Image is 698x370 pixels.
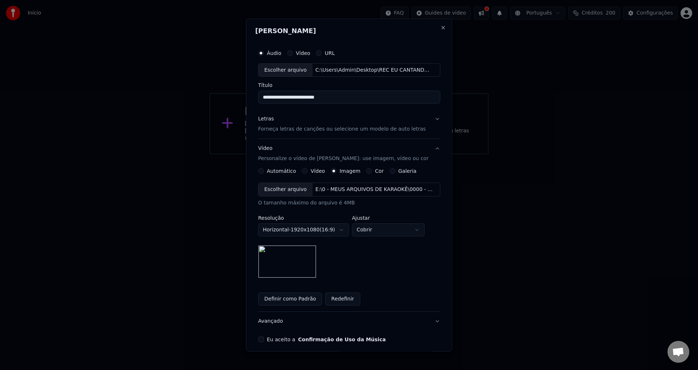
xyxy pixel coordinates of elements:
div: Vídeo [258,145,429,163]
button: Avançado [258,312,440,331]
label: Áudio [267,51,281,56]
div: Escolher arquivo [258,64,313,77]
label: Título [258,83,440,88]
label: Imagem [339,169,360,174]
button: VídeoPersonalize o vídeo de [PERSON_NAME]: use imagem, vídeo ou cor [258,139,440,168]
label: Automático [267,169,296,174]
div: E:\0 - MEUS ARQUIVOS DE KARAOKÊ\0000 - EUKARAOKÊ.jpg [312,186,436,194]
button: Redefinir [325,293,360,306]
div: C:\Users\Admin\Desktop\REC EU CANTANDO\CANTEIROS - COM MINHA VOZ.MP3 [312,67,436,74]
label: URL [325,51,335,56]
label: Ajustar [352,216,425,221]
label: Resolução [258,216,349,221]
label: Vídeo [296,51,310,56]
label: Vídeo [310,169,325,174]
p: Forneça letras de canções ou selecione um modelo de auto letras [258,126,426,133]
div: VídeoPersonalize o vídeo de [PERSON_NAME]: use imagem, vídeo ou cor [258,168,440,312]
button: LetrasForneça letras de canções ou selecione um modelo de auto letras [258,110,440,139]
h2: [PERSON_NAME] [255,28,443,34]
label: Cor [375,169,384,174]
div: O tamanho máximo do arquivo é 4MB [258,200,440,207]
button: Eu aceito a [298,337,386,342]
button: Definir como Padrão [258,293,322,306]
label: Galeria [398,169,416,174]
label: Eu aceito a [267,337,386,342]
p: Personalize o vídeo de [PERSON_NAME]: use imagem, vídeo ou cor [258,155,429,163]
div: Escolher arquivo [258,183,313,196]
div: Letras [258,116,274,123]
